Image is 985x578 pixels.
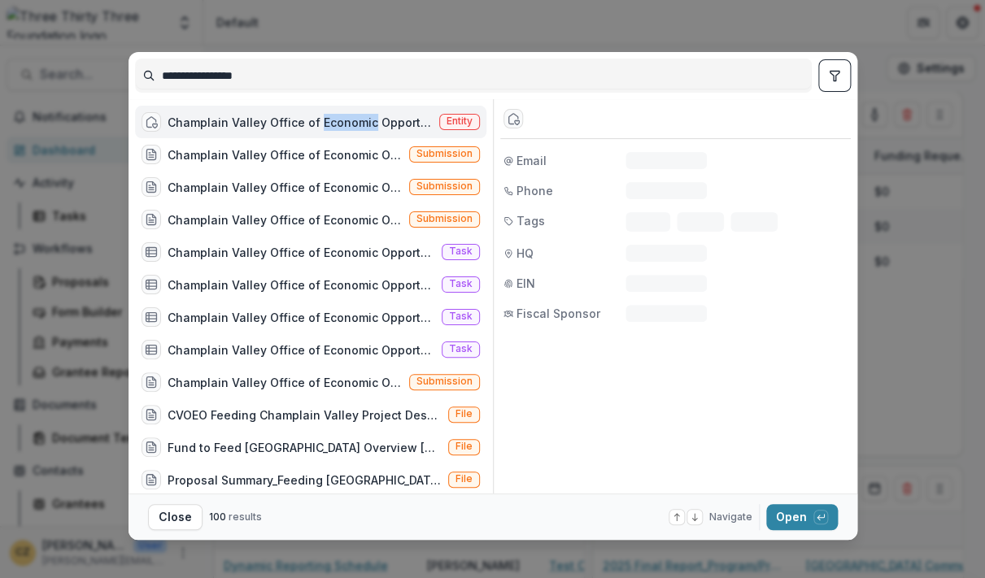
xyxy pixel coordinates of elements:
[516,305,600,322] span: Fiscal Sponsor
[209,511,226,523] span: 100
[168,276,435,293] div: Champlain Valley Office of Economic Opportunity - 2023 Final Report
[416,376,473,387] span: Submission
[416,148,473,159] span: Submission
[516,182,553,199] span: Phone
[455,408,473,419] span: File
[168,439,442,456] div: Fund to Feed [GEOGRAPHIC_DATA] Overview [DATE] - CZ.docx
[818,59,851,92] button: toggle filters
[229,511,262,523] span: results
[148,504,203,530] button: Close
[168,146,403,163] div: Champlain Valley Office of Economic Opportunity - Community Ambassadors - 2025
[168,211,403,228] div: Champlain Valley Office of Economic Opportunity - 2023
[168,244,435,261] div: Champlain Valley Office of Economic Opportunity - 2023 Final Report
[516,152,547,169] span: Email
[168,179,403,196] div: Champlain Valley Office of Economic Opportunity - CRC - 2025
[168,114,433,131] div: Champlain Valley Office of Economic Opportunity
[449,343,473,354] span: Task
[449,246,473,257] span: Task
[168,374,403,391] div: Champlain Valley Office of Economic Opportunity - Food 2025
[516,245,534,262] span: HQ
[168,309,435,326] div: Champlain Valley Office of Economic Opportunity - CRC - 2025 Final Report
[416,180,473,192] span: Submission
[455,441,473,452] span: File
[516,212,545,229] span: Tags
[766,504,838,530] button: Open
[449,311,473,322] span: Task
[455,473,473,485] span: File
[709,510,752,524] span: Navigate
[447,115,473,127] span: Entity
[516,275,535,292] span: EIN
[449,278,473,289] span: Task
[168,341,435,359] div: Champlain Valley Office of Economic Opportunity - Community Ambassadors - 2025 Final Report
[168,406,442,424] div: CVOEO Feeding Champlain Valley Project Description.pdf
[168,472,442,489] div: Proposal Summary_Feeding [GEOGRAPHIC_DATA] 2024.pdf
[416,213,473,224] span: Submission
